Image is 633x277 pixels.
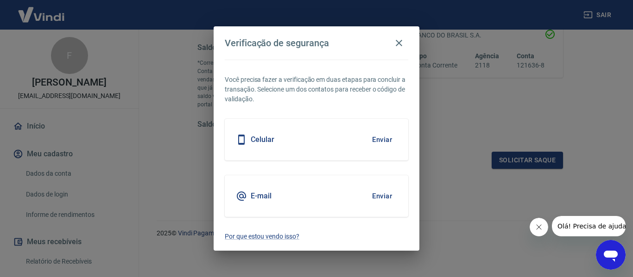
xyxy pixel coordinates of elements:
span: Olá! Precisa de ajuda? [6,6,78,14]
h4: Verificação de segurança [225,37,329,49]
h5: Celular [251,135,274,144]
h5: E-mail [251,191,272,201]
iframe: Botão para abrir a janela de mensagens [596,240,626,270]
button: Enviar [367,186,397,206]
button: Enviar [367,130,397,149]
iframe: Mensagem da empresa [552,216,626,236]
iframe: Fechar mensagem [530,218,548,236]
a: Por que estou vendo isso? [225,232,408,241]
p: Você precisa fazer a verificação em duas etapas para concluir a transação. Selecione um dos conta... [225,75,408,104]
